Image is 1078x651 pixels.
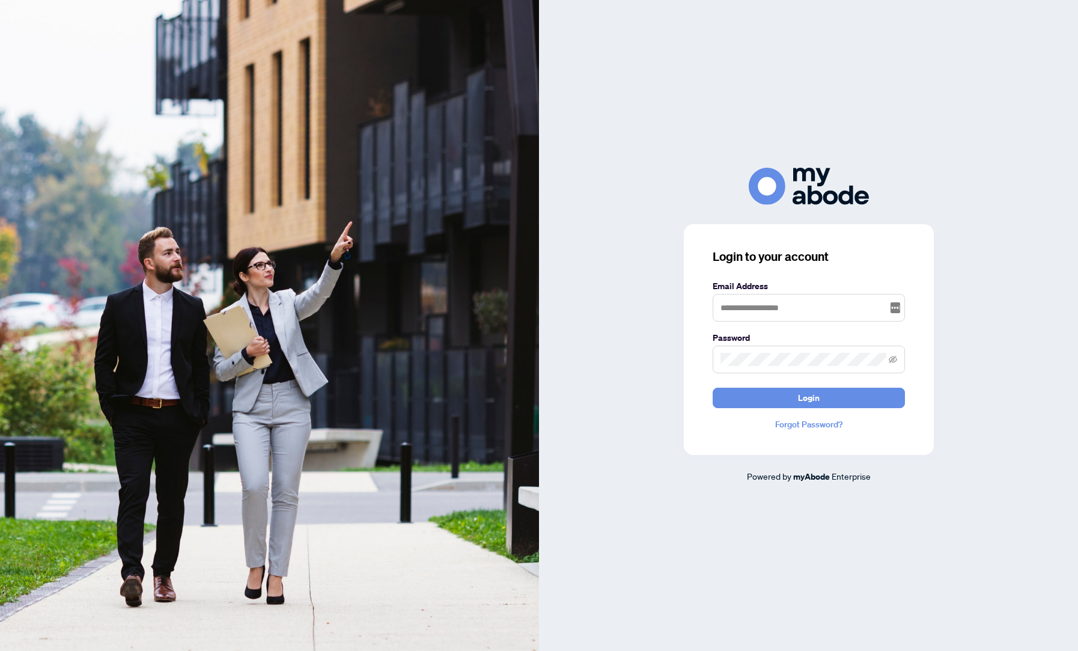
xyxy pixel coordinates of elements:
label: Email Address [713,280,905,293]
span: Powered by [747,471,791,481]
label: Password [713,331,905,344]
img: ma-logo [749,168,869,204]
button: Login [713,388,905,408]
span: eye-invisible [889,355,897,364]
a: Forgot Password? [713,418,905,431]
span: Login [798,388,820,408]
span: Enterprise [832,471,871,481]
h3: Login to your account [713,248,905,265]
a: myAbode [793,470,830,483]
